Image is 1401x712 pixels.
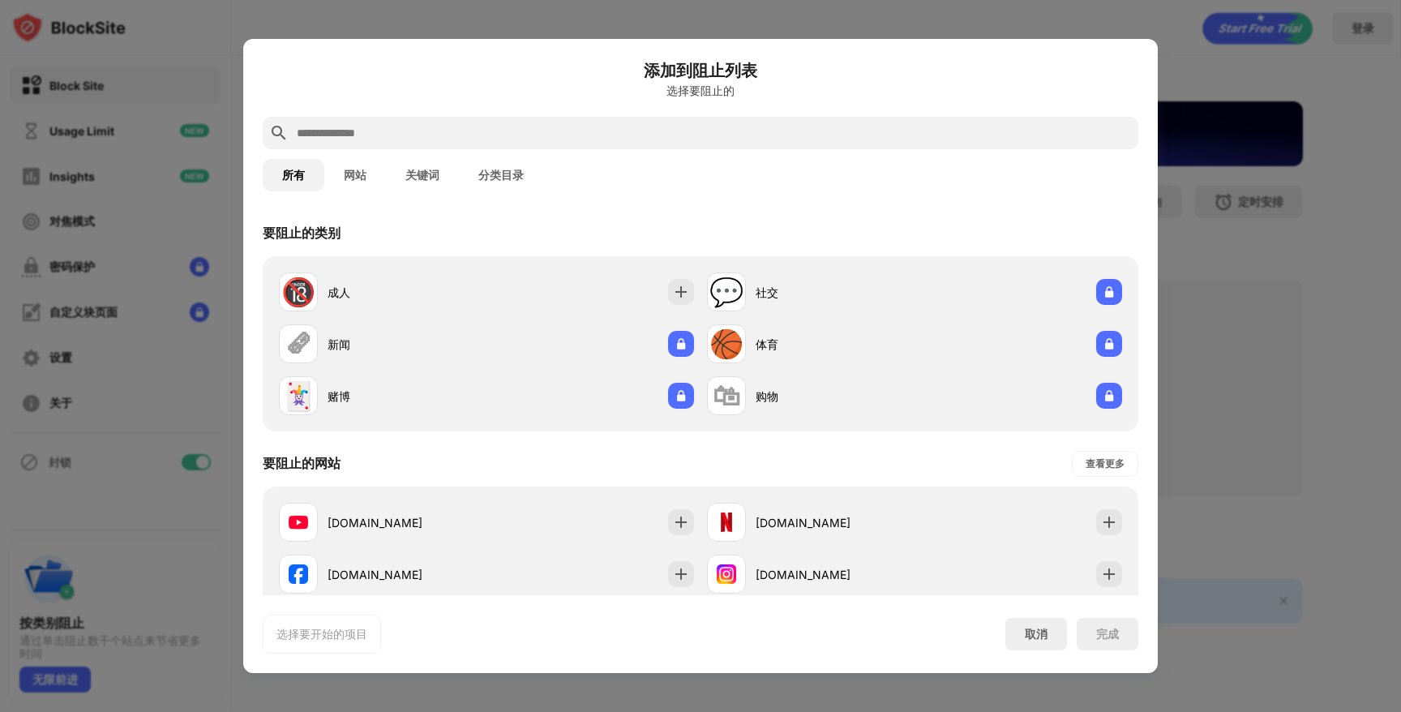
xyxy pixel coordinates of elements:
[717,564,736,584] img: favicons
[756,388,915,405] div: 购物
[756,566,915,583] div: [DOMAIN_NAME]
[1025,627,1048,642] div: 取消
[328,388,486,405] div: 赌博
[328,284,486,301] div: 成人
[709,276,743,309] div: 💬
[276,626,367,642] div: 选择要开始的项目
[263,58,1138,83] h6: 添加到阻止列表
[1086,456,1125,472] div: 查看更多
[281,380,315,413] div: 🃏
[328,336,486,353] div: 新闻
[289,564,308,584] img: favicons
[289,513,308,532] img: favicons
[713,380,740,413] div: 🛍
[386,159,459,191] button: 关键词
[328,514,486,531] div: [DOMAIN_NAME]
[756,514,915,531] div: [DOMAIN_NAME]
[1096,628,1119,641] div: 完成
[328,566,486,583] div: [DOMAIN_NAME]
[717,513,736,532] img: favicons
[263,225,341,242] div: 要阻止的类别
[709,328,743,361] div: 🏀
[459,159,543,191] button: 分类目录
[756,336,915,353] div: 体育
[285,328,312,361] div: 🗞
[263,84,1138,97] div: 选择要阻止的
[756,284,915,301] div: 社交
[324,159,386,191] button: 网站
[269,123,289,143] img: search.svg
[281,276,315,309] div: 🔞
[263,455,341,473] div: 要阻止的网站
[263,159,324,191] button: 所有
